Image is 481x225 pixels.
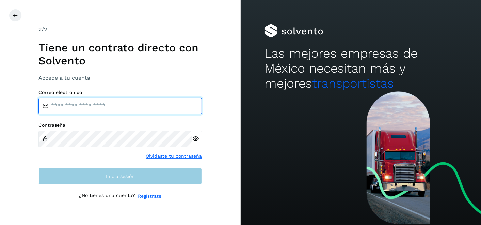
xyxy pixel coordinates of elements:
[38,168,202,184] button: Inicia sesión
[312,76,394,91] span: transportistas
[38,75,202,81] h3: Accede a tu cuenta
[38,41,202,67] h1: Tiene un contrato directo con Solvento
[106,174,135,179] span: Inicia sesión
[38,90,202,95] label: Correo electrónico
[146,153,202,160] a: Olvidaste tu contraseña
[38,26,202,34] div: /2
[38,26,42,33] span: 2
[138,193,161,200] a: Regístrate
[264,46,457,91] h2: Las mejores empresas de México necesitan más y mejores
[79,193,135,200] p: ¿No tienes una cuenta?
[38,122,202,128] label: Contraseña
